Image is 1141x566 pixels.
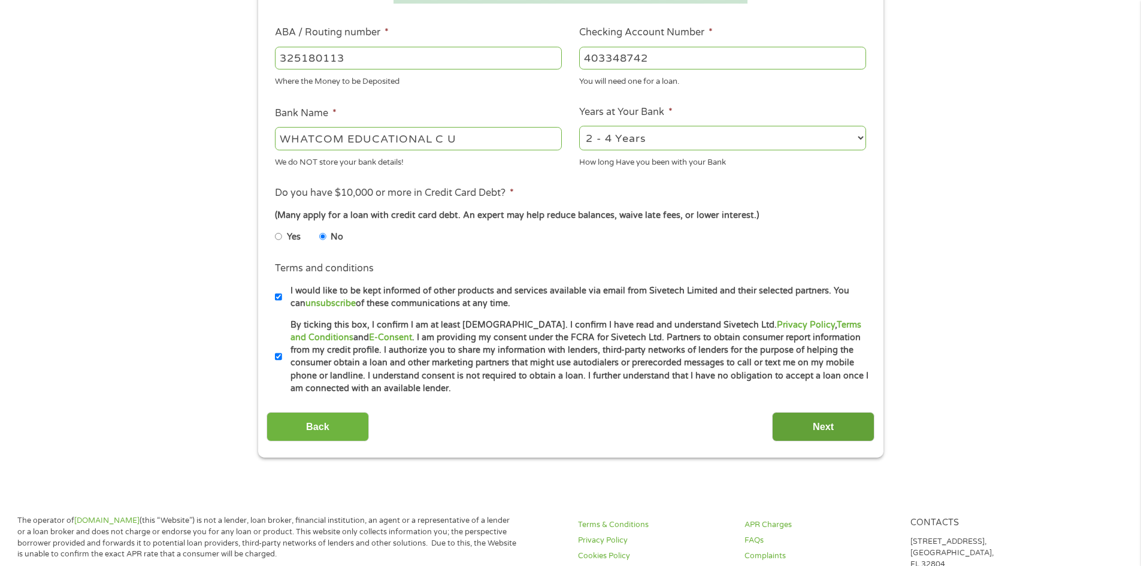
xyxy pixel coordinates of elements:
a: Complaints [744,550,897,562]
label: Yes [287,231,301,244]
a: Cookies Policy [578,550,730,562]
label: Checking Account Number [579,26,713,39]
a: Terms & Conditions [578,519,730,531]
h4: Contacts [910,517,1063,529]
div: We do NOT store your bank details! [275,152,562,168]
label: By ticking this box, I confirm I am at least [DEMOGRAPHIC_DATA]. I confirm I have read and unders... [282,319,870,395]
div: Where the Money to be Deposited [275,72,562,88]
label: ABA / Routing number [275,26,389,39]
input: Back [267,412,369,441]
a: FAQs [744,535,897,546]
div: (Many apply for a loan with credit card debt. An expert may help reduce balances, waive late fees... [275,209,865,222]
label: I would like to be kept informed of other products and services available via email from Sivetech... [282,284,870,310]
a: E-Consent [369,332,412,343]
input: Next [772,412,874,441]
a: APR Charges [744,519,897,531]
a: Privacy Policy [777,320,835,330]
div: You will need one for a loan. [579,72,866,88]
label: Terms and conditions [275,262,374,275]
input: 345634636 [579,47,866,69]
a: Terms and Conditions [290,320,861,343]
label: Bank Name [275,107,337,120]
a: Privacy Policy [578,535,730,546]
p: The operator of (this “Website”) is not a lender, loan broker, financial institution, an agent or... [17,515,517,561]
a: unsubscribe [305,298,356,308]
label: Years at Your Bank [579,106,673,119]
label: Do you have $10,000 or more in Credit Card Debt? [275,187,514,199]
a: [DOMAIN_NAME] [74,516,140,525]
div: How long Have you been with your Bank [579,152,866,168]
label: No [331,231,343,244]
input: 263177916 [275,47,562,69]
